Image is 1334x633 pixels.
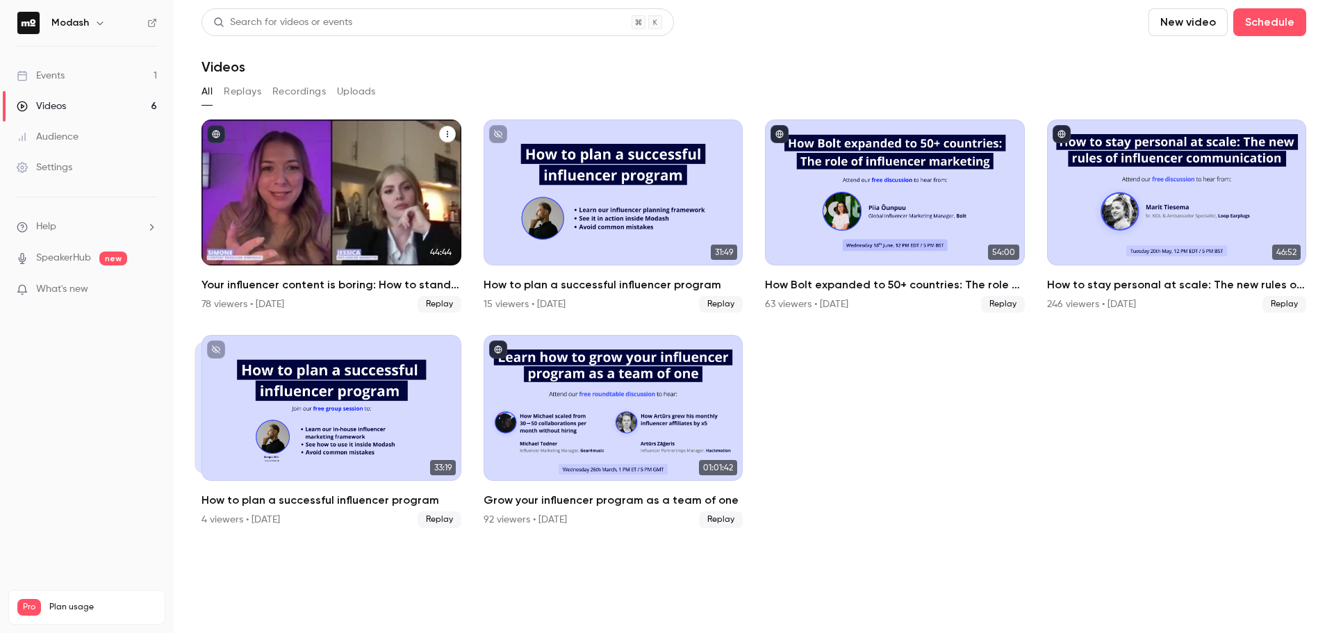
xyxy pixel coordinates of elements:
[484,513,567,527] div: 92 viewers • [DATE]
[272,81,326,103] button: Recordings
[201,8,1306,625] section: Videos
[484,335,743,528] a: 01:01:42Grow your influencer program as a team of one92 viewers • [DATE]Replay
[201,120,1306,528] ul: Videos
[201,277,461,293] h2: Your influencer content is boring: How to stand out this [DATE][DATE]
[765,297,848,311] div: 63 viewers • [DATE]
[981,296,1025,313] span: Replay
[99,252,127,265] span: new
[1053,125,1071,143] button: published
[699,511,743,528] span: Replay
[771,125,789,143] button: published
[1047,297,1136,311] div: 246 viewers • [DATE]
[17,220,157,234] li: help-dropdown-opener
[430,460,456,475] span: 33:19
[1262,296,1306,313] span: Replay
[201,297,284,311] div: 78 viewers • [DATE]
[484,120,743,313] li: How to plan a successful influencer program
[1148,8,1228,36] button: New video
[17,599,41,616] span: Pro
[17,161,72,174] div: Settings
[1233,8,1306,36] button: Schedule
[213,15,352,30] div: Search for videos or events
[201,513,280,527] div: 4 viewers • [DATE]
[17,99,66,113] div: Videos
[1047,277,1307,293] h2: How to stay personal at scale: The new rules of influencer communication
[201,335,461,528] li: How to plan a successful influencer program
[418,296,461,313] span: Replay
[337,81,376,103] button: Uploads
[17,69,65,83] div: Events
[765,277,1025,293] h2: How Bolt expanded to 50+ countries: The role of influencer marketing
[49,602,156,613] span: Plan usage
[17,12,40,34] img: Modash
[51,16,89,30] h6: Modash
[711,245,737,260] span: 31:49
[224,81,261,103] button: Replays
[201,58,245,75] h1: Videos
[140,283,157,296] iframe: Noticeable Trigger
[36,220,56,234] span: Help
[207,125,225,143] button: published
[484,120,743,313] a: 31:49How to plan a successful influencer program15 viewers • [DATE]Replay
[484,335,743,528] li: Grow your influencer program as a team of one
[1047,120,1307,313] li: How to stay personal at scale: The new rules of influencer communication
[765,120,1025,313] a: 54:00How Bolt expanded to 50+ countries: The role of influencer marketing63 viewers • [DATE]Replay
[484,297,566,311] div: 15 viewers • [DATE]
[201,120,461,313] li: Your influencer content is boring: How to stand out this Black Friday
[426,245,456,260] span: 44:44
[1272,245,1301,260] span: 46:52
[489,340,507,359] button: published
[36,251,91,265] a: SpeakerHub
[201,335,461,528] a: 33:1933:19How to plan a successful influencer program4 viewers • [DATE]Replay
[1047,120,1307,313] a: 46:52How to stay personal at scale: The new rules of influencer communication246 viewers • [DATE]...
[36,282,88,297] span: What's new
[201,492,461,509] h2: How to plan a successful influencer program
[17,130,79,144] div: Audience
[207,340,225,359] button: unpublished
[489,125,507,143] button: unpublished
[418,511,461,528] span: Replay
[699,296,743,313] span: Replay
[988,245,1019,260] span: 54:00
[699,460,737,475] span: 01:01:42
[484,492,743,509] h2: Grow your influencer program as a team of one
[484,277,743,293] h2: How to plan a successful influencer program
[201,81,213,103] button: All
[201,120,461,313] a: 44:44Your influencer content is boring: How to stand out this [DATE][DATE]78 viewers • [DATE]Replay
[765,120,1025,313] li: How Bolt expanded to 50+ countries: The role of influencer marketing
